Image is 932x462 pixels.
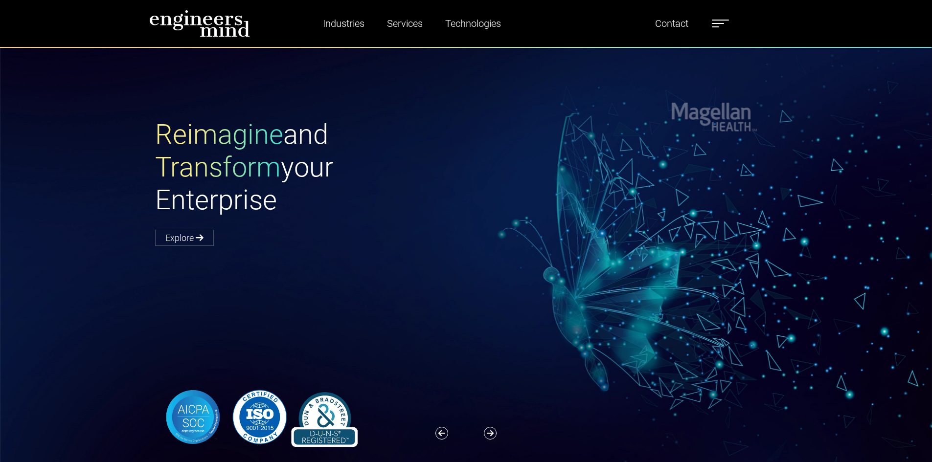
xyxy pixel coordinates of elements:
span: Transform [155,151,281,183]
img: logo [149,10,250,37]
a: Technologies [441,12,505,35]
a: Services [383,12,427,35]
h1: and your Enterprise [155,118,466,217]
a: Industries [319,12,368,35]
a: Explore [155,230,214,246]
img: banner-logo [155,387,363,447]
a: Contact [651,12,692,35]
span: Reimagine [155,118,283,151]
